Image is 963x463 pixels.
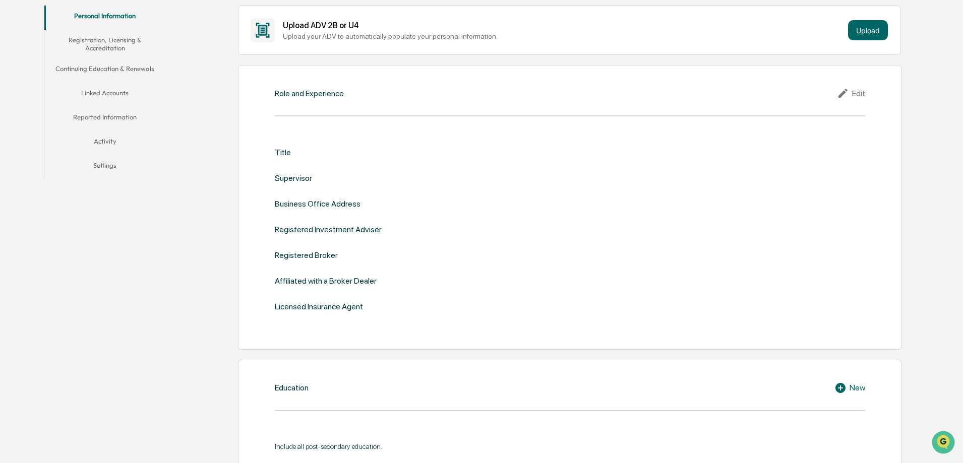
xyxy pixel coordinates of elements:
div: Role and Experience [275,89,344,98]
div: We're available if you need us! [34,87,128,95]
button: Registration, Licensing & Accreditation [44,30,165,58]
div: Registered Investment Adviser [275,225,382,234]
a: 🔎Data Lookup [6,142,68,160]
div: Upload your ADV to automatically populate your personal information. [283,32,844,40]
div: Supervisor [275,173,312,183]
div: 🔎 [10,147,18,155]
div: Business Office Address [275,199,360,209]
div: New [834,382,865,394]
a: 🖐️Preclearance [6,123,69,141]
button: Linked Accounts [44,83,165,107]
a: Powered byPylon [71,170,122,178]
div: 🖐️ [10,128,18,136]
button: Upload [848,20,888,40]
span: Attestations [83,127,125,137]
button: Personal Information [44,6,165,30]
div: 🗄️ [73,128,81,136]
div: Upload ADV 2B or U4 [283,21,844,30]
div: Start new chat [34,77,165,87]
div: secondary tabs example [44,6,165,179]
button: Reported Information [44,107,165,131]
div: Licensed Insurance Agent [275,302,363,311]
div: Registered Broker [275,250,338,260]
div: Affiliated with a Broker Dealer [275,276,377,286]
div: Include all post-secondary education. [275,442,865,450]
button: Settings [44,155,165,179]
div: Education [275,383,309,392]
img: 1746055101610-c473b297-6a78-478c-a979-82029cc54cd1 [10,77,28,95]
span: Data Lookup [20,146,64,156]
button: Start new chat [171,80,184,92]
button: Activity [44,131,165,155]
div: Title [275,148,291,157]
div: Edit [837,87,865,99]
a: 🗄️Attestations [69,123,129,141]
button: Continuing Education & Renewals [44,58,165,83]
iframe: Open customer support [931,430,958,457]
span: Pylon [100,171,122,178]
p: How can we help? [10,21,184,37]
span: Preclearance [20,127,65,137]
